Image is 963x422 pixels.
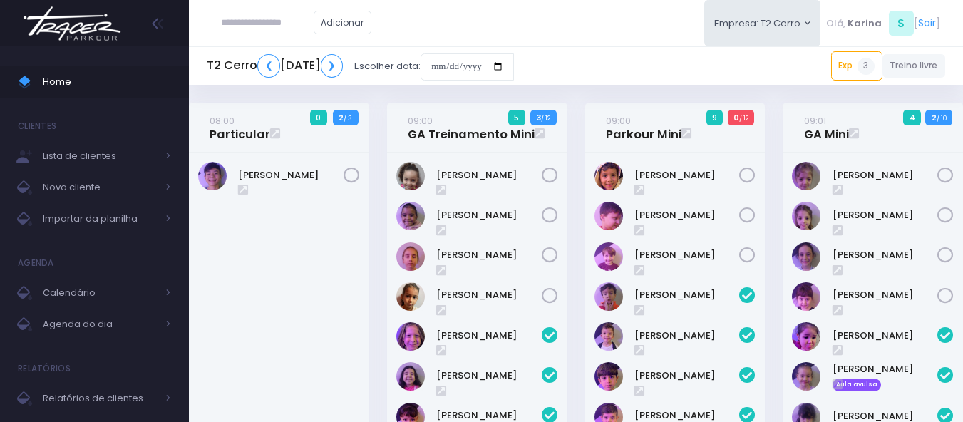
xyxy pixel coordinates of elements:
h4: Relatórios [18,354,71,383]
img: Maya Chinellato [396,282,425,311]
img: Giovanna Silveira Barp [396,362,425,391]
small: 09:01 [804,114,826,128]
a: [PERSON_NAME] [833,208,938,222]
a: [PERSON_NAME] [833,288,938,302]
span: 3 [858,58,875,75]
span: Lista de clientes [43,147,157,165]
a: [PERSON_NAME] [436,168,542,182]
img: Helena Maciel dos Santos [396,202,425,230]
img: Bento Oliveira da Costa [594,162,623,190]
span: 5 [508,110,525,125]
small: 09:00 [606,114,631,128]
strong: 0 [733,112,739,123]
a: 09:01GA Mini [804,113,849,142]
a: ❯ [321,54,344,78]
a: Treino livre [882,54,946,78]
strong: 3 [536,112,541,123]
small: / 10 [937,114,947,123]
a: 09:00Parkour Mini [606,113,681,142]
span: Importar da planilha [43,210,157,228]
span: 4 [903,110,921,125]
img: Laura Ximenes Zanini [792,282,820,311]
span: Karina [848,16,882,31]
strong: 2 [339,112,344,123]
a: ❮ [257,54,280,78]
small: / 12 [739,114,748,123]
small: 09:00 [408,114,433,128]
span: Aula avulsa [833,379,882,391]
a: Adicionar [314,11,372,34]
a: [PERSON_NAME] [634,248,740,262]
img: Pedro Peloso [594,242,623,271]
a: Exp3 [831,51,882,80]
span: Novo cliente [43,178,157,197]
a: [PERSON_NAME] [634,329,740,343]
a: 09:00GA Treinamento Mini [408,113,535,142]
a: [PERSON_NAME] [436,329,542,343]
h4: Agenda [18,249,54,277]
img: Clara Bordini [792,202,820,230]
span: Calendário [43,284,157,302]
small: / 3 [344,114,352,123]
img: Gabriel Afonso Frisch [594,322,623,351]
span: Olá, [826,16,845,31]
a: [PERSON_NAME] [833,168,938,182]
a: Sair [918,16,936,31]
h5: T2 Cerro [DATE] [207,54,343,78]
img: Lucas Vidal [594,202,623,230]
a: [PERSON_NAME] [238,168,344,182]
a: [PERSON_NAME] [634,208,740,222]
img: Albert Hong [198,162,227,190]
span: Relatórios de clientes [43,389,157,408]
span: S [889,11,914,36]
small: 08:00 [210,114,235,128]
img: Gustavo Braga Janeiro Antunes [594,362,623,391]
div: Escolher data: [207,50,514,83]
img: Beatriz Gelber de Azevedo [792,322,820,351]
img: Benjamin Franco [594,282,623,311]
strong: 2 [932,112,937,123]
div: [ ] [820,7,945,39]
img: Cecilia Machado [792,362,820,391]
a: [PERSON_NAME] [634,168,740,182]
a: [PERSON_NAME] [634,369,740,383]
img: Beatriz Giometti [396,322,425,351]
a: [PERSON_NAME] [436,248,542,262]
img: Helena de Oliveira Mendonça [792,242,820,271]
img: Alice Bordini [792,162,820,190]
span: 0 [310,110,327,125]
h4: Clientes [18,112,56,140]
span: Agenda do dia [43,315,157,334]
a: [PERSON_NAME] [634,288,740,302]
a: 08:00Particular [210,113,270,142]
span: Home [43,73,171,91]
small: / 12 [541,114,550,123]
a: [PERSON_NAME] [833,329,938,343]
img: Antonella sousa bertanha [396,162,425,190]
a: [PERSON_NAME] [436,369,542,383]
a: [PERSON_NAME] [833,248,938,262]
img: Laura Oliveira Alves [396,242,425,271]
a: [PERSON_NAME] [833,362,938,376]
span: 9 [706,110,723,125]
a: [PERSON_NAME] [436,208,542,222]
a: [PERSON_NAME] [436,288,542,302]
